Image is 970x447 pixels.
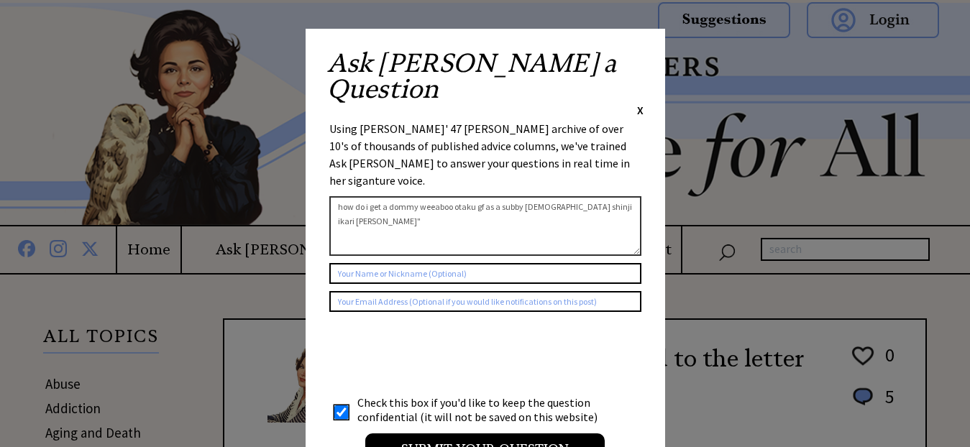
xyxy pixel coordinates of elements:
iframe: reCAPTCHA [329,326,548,382]
div: Using [PERSON_NAME]' 47 [PERSON_NAME] archive of over 10's of thousands of published advice colum... [329,120,641,189]
span: X [637,103,644,117]
input: Your Name or Nickname (Optional) [329,263,641,284]
input: Your Email Address (Optional if you would like notifications on this post) [329,291,641,312]
td: Check this box if you'd like to keep the question confidential (it will not be saved on this webs... [357,395,611,425]
h2: Ask [PERSON_NAME] a Question [327,50,644,102]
